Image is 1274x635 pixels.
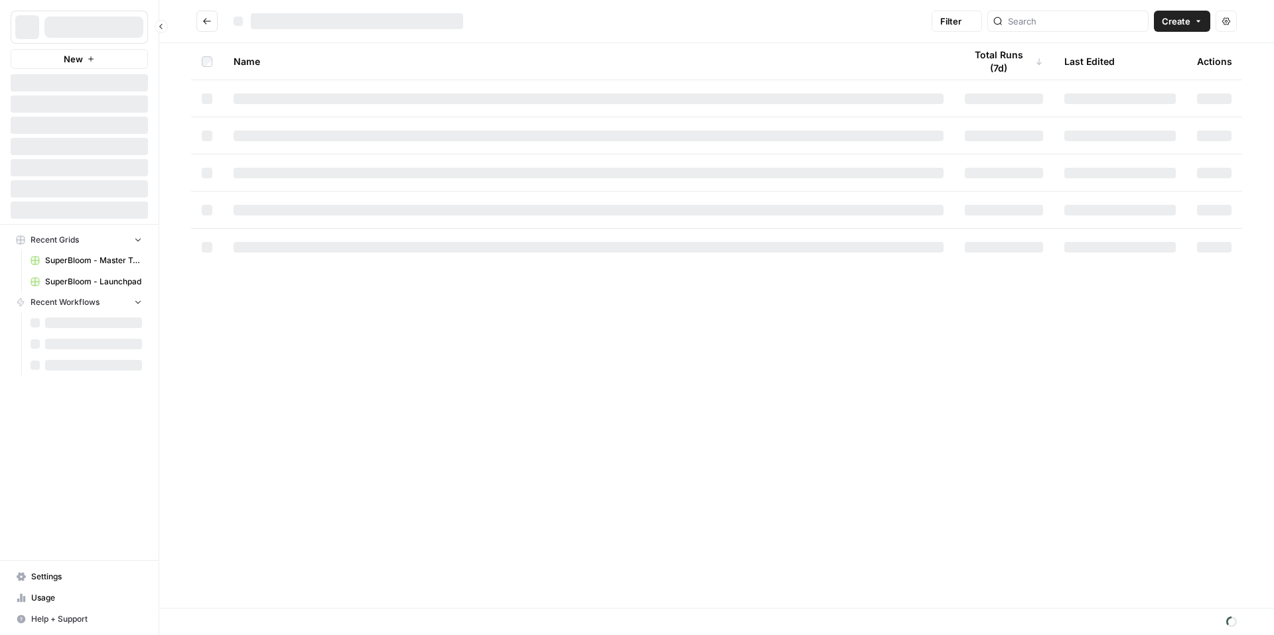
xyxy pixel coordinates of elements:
[11,608,148,630] button: Help + Support
[1197,43,1232,80] div: Actions
[965,43,1043,80] div: Total Runs (7d)
[31,613,142,625] span: Help + Support
[31,234,79,246] span: Recent Grids
[1064,43,1115,80] div: Last Edited
[1162,15,1190,28] span: Create
[45,255,142,266] span: SuperBloom - Master Topic List
[31,571,142,583] span: Settings
[11,230,148,250] button: Recent Grids
[25,250,148,271] a: SuperBloom - Master Topic List
[1154,11,1210,32] button: Create
[940,15,961,28] span: Filter
[31,296,100,308] span: Recent Workflows
[11,49,148,69] button: New
[11,566,148,587] a: Settings
[196,11,218,32] button: Go back
[25,271,148,292] a: SuperBloom - Launchpad
[11,587,148,608] a: Usage
[11,292,148,312] button: Recent Workflows
[45,276,142,288] span: SuperBloom - Launchpad
[31,592,142,604] span: Usage
[234,43,944,80] div: Name
[932,11,982,32] button: Filter
[1008,15,1143,28] input: Search
[64,52,83,66] span: New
